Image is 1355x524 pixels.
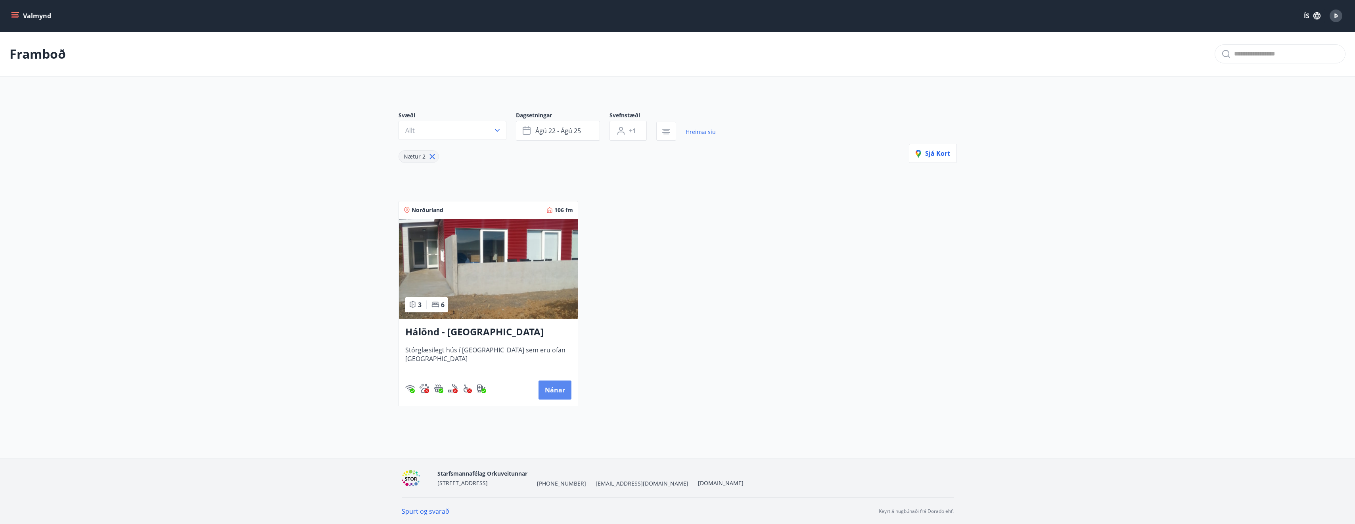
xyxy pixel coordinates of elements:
div: Gæludýr [420,384,429,393]
a: [DOMAIN_NAME] [698,479,744,487]
div: Aðgengi fyrir hjólastól [462,384,472,393]
span: Allt [405,126,415,135]
button: Nánar [539,381,571,400]
button: Allt [399,121,506,140]
span: [PHONE_NUMBER] [537,480,586,488]
img: pxcaIm5dSOV3FS4whs1soiYWTwFQvksT25a9J10C.svg [420,384,429,393]
button: Sjá kort [909,144,957,163]
img: HJRyFFsYp6qjeUYhR4dAD8CaCEsnIFYZ05miwXoh.svg [405,384,415,393]
button: ágú 22 - ágú 25 [516,121,600,141]
a: Spurt og svarað [402,507,449,516]
p: Framboð [10,45,66,63]
img: h89QDIuHlAdpqTriuIvuEWkTH976fOgBEOOeu1mi.svg [434,384,443,393]
span: Norðurland [412,206,443,214]
span: Svæði [399,111,516,121]
img: Paella dish [399,219,578,319]
span: Dagsetningar [516,111,609,121]
button: menu [10,9,54,23]
button: Þ [1326,6,1345,25]
span: [STREET_ADDRESS] [437,479,488,487]
div: Nætur 2 [399,150,439,163]
span: 6 [441,300,445,309]
div: Hleðslustöð fyrir rafbíla [477,384,486,393]
span: Stórglæsilegt hús í [GEOGRAPHIC_DATA] sem eru ofan [GEOGRAPHIC_DATA] [405,346,571,372]
div: Reykingar / Vape [448,384,458,393]
span: 3 [418,300,422,309]
span: ágú 22 - ágú 25 [535,126,581,135]
img: 8IYIKVZQyRlUC6HQIIUSdjpPGRncJsz2RzLgWvp4.svg [462,384,472,393]
a: Hreinsa síu [686,123,716,141]
span: 106 fm [554,206,573,214]
span: +1 [629,126,636,135]
button: ÍS [1299,9,1325,23]
span: Starfsmannafélag Orkuveitunnar [437,470,527,477]
span: Sjá kort [916,149,950,158]
p: Keyrt á hugbúnaði frá Dorado ehf. [879,508,954,515]
img: 6gDcfMXiVBXXG0H6U6eM60D7nPrsl9g1x4qDF8XG.png [402,470,431,487]
span: Nætur 2 [404,153,425,160]
div: Heitur pottur [434,384,443,393]
span: Svefnstæði [609,111,656,121]
button: +1 [609,121,647,141]
span: Þ [1334,11,1338,20]
div: Þráðlaust net [405,384,415,393]
img: QNIUl6Cv9L9rHgMXwuzGLuiJOj7RKqxk9mBFPqjq.svg [448,384,458,393]
img: nH7E6Gw2rvWFb8XaSdRp44dhkQaj4PJkOoRYItBQ.svg [477,384,486,393]
span: [EMAIL_ADDRESS][DOMAIN_NAME] [596,480,688,488]
h3: Hálönd - [GEOGRAPHIC_DATA] [405,325,571,339]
